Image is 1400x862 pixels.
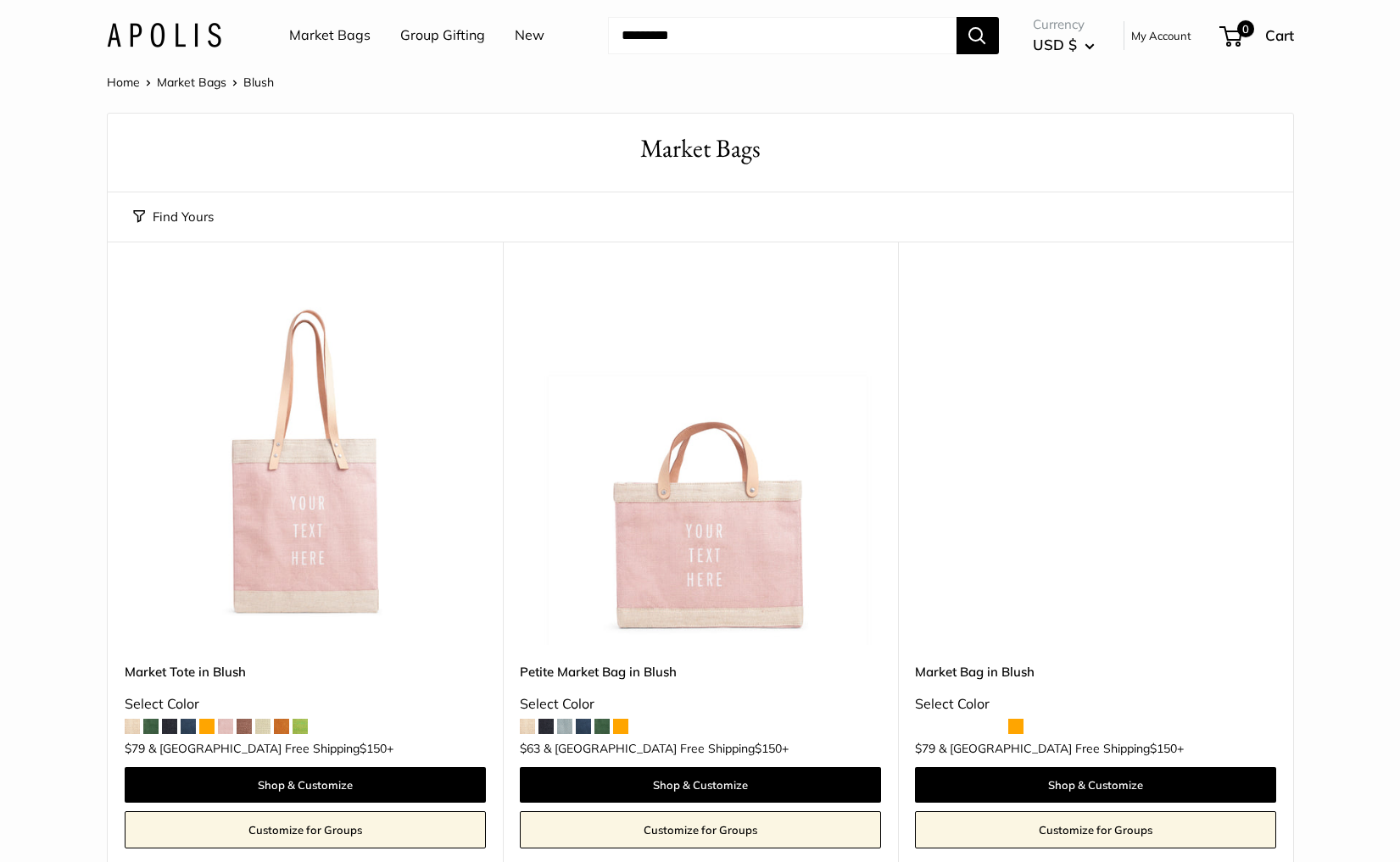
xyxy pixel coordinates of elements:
[520,662,881,681] a: Petite Market Bag in Blush
[289,23,371,48] a: Market Bags
[125,692,486,717] div: Select Color
[1265,26,1294,44] span: Cart
[520,284,881,645] img: description_Our first ever Blush Collection
[755,741,782,756] span: $150
[520,741,540,756] span: $63
[915,811,1276,848] a: Customize for Groups
[125,767,486,803] a: Shop & Customize
[125,284,486,645] img: Market Tote in Blush
[520,692,881,717] div: Select Color
[107,75,140,90] a: Home
[133,205,214,229] button: Find Yours
[939,742,1184,754] span: & [GEOGRAPHIC_DATA] Free Shipping +
[125,741,145,756] span: $79
[915,662,1276,681] a: Market Bag in Blush
[520,284,881,645] a: description_Our first ever Blush CollectionPetite Market Bag in Blush
[125,662,486,681] a: Market Tote in Blush
[400,23,485,48] a: Group Gifting
[1131,25,1191,46] a: My Account
[1236,20,1253,37] span: 0
[243,75,274,90] span: Blush
[957,17,999,54] button: Search
[915,741,935,756] span: $79
[107,71,274,93] nav: Breadcrumb
[515,23,544,48] a: New
[915,284,1276,645] a: description_Our first Blush Market BagMarket Bag in Blush
[1033,13,1095,36] span: Currency
[1150,741,1177,756] span: $150
[520,767,881,803] a: Shop & Customize
[915,692,1276,717] div: Select Color
[148,742,393,754] span: & [GEOGRAPHIC_DATA] Free Shipping +
[125,811,486,848] a: Customize for Groups
[125,284,486,645] a: Market Tote in BlushMarket Tote in Blush
[608,17,957,54] input: Search...
[1033,31,1095,58] button: USD $
[133,131,1268,167] h1: Market Bags
[107,23,221,47] img: Apolis
[360,741,387,756] span: $150
[1033,36,1077,53] span: USD $
[544,742,789,754] span: & [GEOGRAPHIC_DATA] Free Shipping +
[520,811,881,848] a: Customize for Groups
[915,767,1276,803] a: Shop & Customize
[157,75,226,90] a: Market Bags
[1221,22,1294,49] a: 0 Cart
